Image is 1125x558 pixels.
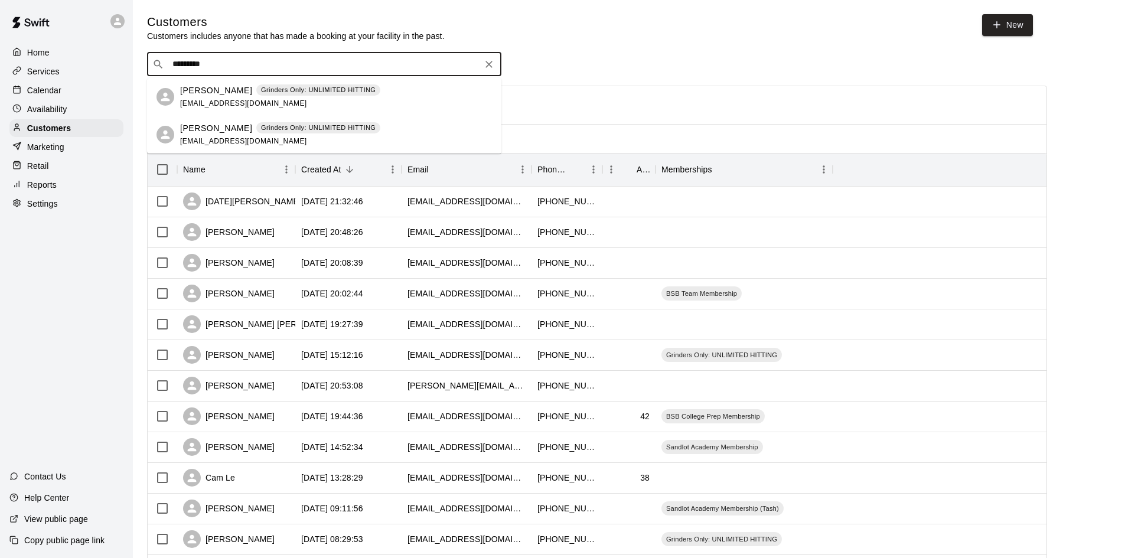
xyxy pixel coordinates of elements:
[537,380,596,391] div: +19163427926
[301,288,363,299] div: 2025-08-12 20:02:44
[147,53,501,76] div: Search customers by name or email
[602,153,656,186] div: Age
[9,195,123,213] a: Settings
[661,442,763,452] span: Sandlot Academy Membership
[9,81,123,99] a: Calendar
[301,380,363,391] div: 2025-08-11 20:53:08
[301,502,363,514] div: 2025-08-11 09:11:56
[24,471,66,482] p: Contact Us
[183,346,275,364] div: [PERSON_NAME]
[24,492,69,504] p: Help Center
[183,469,235,487] div: Cam Le
[537,288,596,299] div: +19167527777
[9,157,123,175] a: Retail
[661,153,712,186] div: Memberships
[407,195,526,207] div: lrosasr53@gmail.com
[183,153,206,186] div: Name
[183,315,346,333] div: [PERSON_NAME] [PERSON_NAME]
[9,100,123,118] a: Availability
[656,153,833,186] div: Memberships
[301,153,341,186] div: Created At
[537,226,596,238] div: +19165058166
[537,349,596,361] div: +19168472026
[661,534,782,544] span: Grinders Only: UNLIMITED HITTING
[620,161,637,178] button: Sort
[301,441,363,453] div: 2025-08-11 14:52:34
[661,504,784,513] span: Sandlot Academy Membership (Tash)
[180,122,252,135] p: [PERSON_NAME]
[27,47,50,58] p: Home
[9,63,123,80] div: Services
[585,161,602,178] button: Menu
[301,349,363,361] div: 2025-08-12 15:12:16
[301,195,363,207] div: 2025-08-12 21:32:46
[27,122,71,134] p: Customers
[27,141,64,153] p: Marketing
[407,153,429,186] div: Email
[537,195,596,207] div: +15597090304
[661,532,782,546] div: Grinders Only: UNLIMITED HITTING
[537,318,596,330] div: +19167693094
[177,153,295,186] div: Name
[640,410,650,422] div: 42
[407,533,526,545] div: jojlopez14@gmail.com
[156,88,174,106] div: Paul Abeyta
[301,318,363,330] div: 2025-08-12 19:27:39
[407,257,526,269] div: beckspuppylove@gmail.com
[712,161,729,178] button: Sort
[407,318,526,330] div: drakestauffer@gmail.com
[407,380,526,391] div: ryan.bettencourt@sbcglobal.net
[402,153,531,186] div: Email
[661,348,782,362] div: Grinders Only: UNLIMITED HITTING
[661,440,763,454] div: Sandlot Academy Membership
[9,176,123,194] div: Reports
[180,137,307,145] span: [EMAIL_ADDRESS][DOMAIN_NAME]
[9,44,123,61] a: Home
[301,226,363,238] div: 2025-08-12 20:48:26
[982,14,1033,36] a: New
[301,533,363,545] div: 2025-08-08 08:29:53
[661,286,742,301] div: BSB Team Membership
[537,441,596,453] div: +19162068141
[637,153,650,186] div: Age
[537,153,568,186] div: Phone Number
[537,257,596,269] div: +14084173699
[183,192,301,210] div: [DATE][PERSON_NAME]
[183,285,275,302] div: [PERSON_NAME]
[27,179,57,191] p: Reports
[301,410,363,422] div: 2025-08-11 19:44:36
[183,500,275,517] div: [PERSON_NAME]
[147,14,445,30] h5: Customers
[9,119,123,137] a: Customers
[537,472,596,484] div: +12092423024
[183,530,275,548] div: [PERSON_NAME]
[481,56,497,73] button: Clear
[537,533,596,545] div: +15107140787
[147,30,445,42] p: Customers includes anyone that has made a booking at your facility in the past.
[183,254,275,272] div: [PERSON_NAME]
[407,441,526,453] div: sarahkheffron@gmail.com
[9,138,123,156] a: Marketing
[206,161,222,178] button: Sort
[407,472,526,484] div: camnhung.le87@gmail.com
[301,472,363,484] div: 2025-08-11 13:28:29
[661,409,765,423] div: BSB College Prep Membership
[341,161,358,178] button: Sort
[27,103,67,115] p: Availability
[301,257,363,269] div: 2025-08-12 20:08:39
[183,438,275,456] div: [PERSON_NAME]
[27,66,60,77] p: Services
[183,377,275,394] div: [PERSON_NAME]
[180,84,252,97] p: [PERSON_NAME]
[27,84,61,96] p: Calendar
[407,226,526,238] div: tonyzuniga71@gmail.com
[661,501,784,515] div: Sandlot Academy Membership (Tash)
[183,407,275,425] div: [PERSON_NAME]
